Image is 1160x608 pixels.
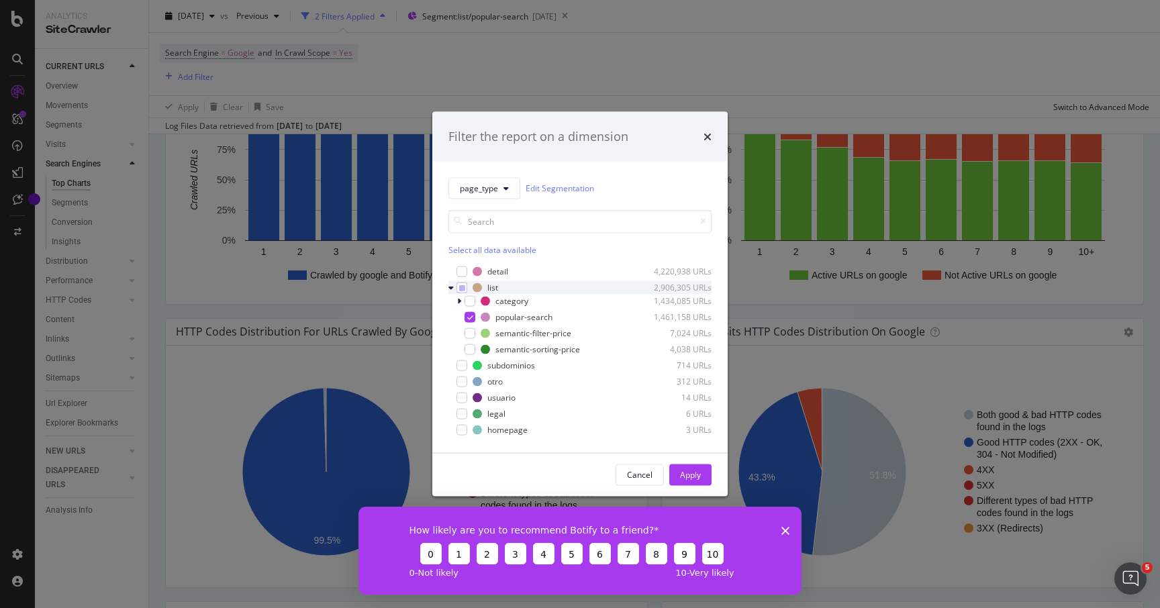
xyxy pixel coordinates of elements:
div: times [704,128,712,146]
div: usuario [487,392,516,403]
div: 714 URLs [646,360,712,371]
div: 4,038 URLs [646,344,712,355]
iframe: Intercom live chat [1114,562,1147,595]
div: modal [432,112,728,497]
a: Edit Segmentation [526,181,594,195]
div: 6 URLs [646,408,712,419]
div: semantic-filter-price [495,327,571,339]
div: semantic-sorting-price [495,344,580,355]
iframe: Survey from Botify [358,507,802,595]
div: 7,024 URLs [646,327,712,339]
div: 1,461,158 URLs [646,311,712,323]
div: Apply [680,469,701,480]
div: Select all data available [448,244,712,255]
div: 3 URLs [646,424,712,436]
div: Filter the report on a dimension [448,128,628,146]
div: popular-search [495,311,552,323]
div: detail [487,266,508,277]
div: Cancel [627,469,652,480]
div: 312 URLs [646,376,712,387]
div: 14 URLs [646,392,712,403]
div: 2,906,305 URLs [646,282,712,293]
div: otro [487,376,503,387]
div: homepage [487,424,528,436]
span: page_type [460,183,498,194]
button: Cancel [616,464,664,485]
div: list [487,282,498,293]
input: Search [448,209,712,233]
div: subdominios [487,360,535,371]
span: 5 [1142,562,1153,573]
button: page_type [448,177,520,199]
div: category [495,295,528,307]
button: Apply [669,464,712,485]
div: legal [487,408,505,419]
div: 1,434,085 URLs [646,295,712,307]
div: 4,220,938 URLs [646,266,712,277]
